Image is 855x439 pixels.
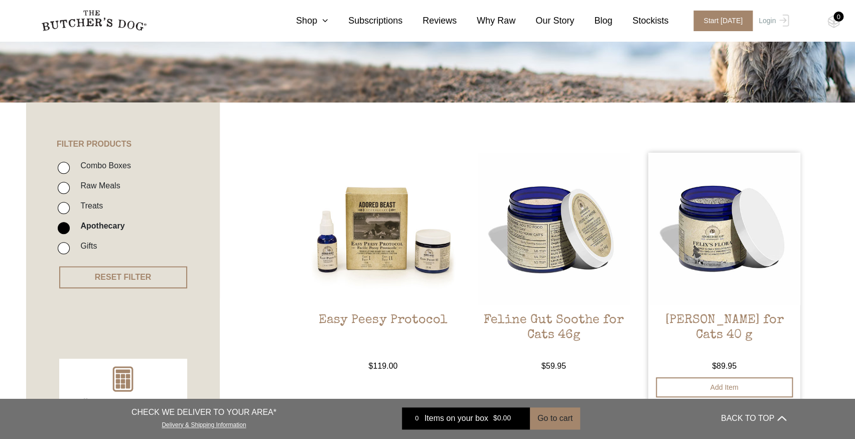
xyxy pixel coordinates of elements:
a: Start [DATE] [683,11,756,31]
button: RESET FILTER [59,266,187,288]
a: Why Raw [457,14,515,28]
a: Reviews [402,14,457,28]
span: $ [493,414,497,422]
h4: FILTER PRODUCTS [26,102,220,149]
a: Subscriptions [328,14,402,28]
a: Feline Gut Soothe for Cats 46gFeline Gut Soothe for Cats 46g $59.95 [478,153,630,372]
span: Items on your box [424,412,488,424]
div: 0 [833,12,843,22]
label: Raw Meals [75,179,120,192]
a: Easy Peesy ProtocolEasy Peesy Protocol $119.00 [307,153,459,372]
a: Delivery & Shipping Information [162,419,246,428]
label: Gifts [75,239,97,253]
p: CHECK WE DELIVER TO YOUR AREA* [131,406,276,418]
label: Apothecary [75,219,124,233]
div: 0 [409,413,424,423]
span: $ [541,362,546,370]
img: TBD_Cart-Empty.png [827,15,840,28]
a: Felix’s Flora for Cats 40 g[PERSON_NAME] for Cats 40 g $89.95 [648,153,800,372]
span: $ [368,362,373,370]
img: Feline Gut Soothe for Cats 46g [478,153,630,305]
button: BACK TO TOP [721,406,786,430]
span: $ [712,362,717,370]
a: Shop [276,14,328,28]
label: Treats [75,199,103,212]
label: Combo Boxes [75,159,131,172]
img: Easy Peesy Protocol [307,153,459,305]
button: Go to cart [530,407,580,429]
h2: [PERSON_NAME] for Cats 40 g [648,313,800,360]
bdi: 59.95 [541,362,566,370]
img: Felix’s Flora for Cats 40 g [648,153,800,305]
p: Unsure how much to feed? [73,397,173,421]
span: Start [DATE] [693,11,753,31]
a: 0 Items on your box $0.00 [402,407,530,429]
bdi: 0.00 [493,414,511,422]
bdi: 119.00 [368,362,397,370]
bdi: 89.95 [712,362,737,370]
a: Stockists [612,14,668,28]
a: Our Story [515,14,574,28]
a: Blog [574,14,612,28]
h2: Feline Gut Soothe for Cats 46g [478,313,630,360]
h2: Easy Peesy Protocol [307,313,459,360]
a: Login [756,11,789,31]
button: Add item [656,377,793,397]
